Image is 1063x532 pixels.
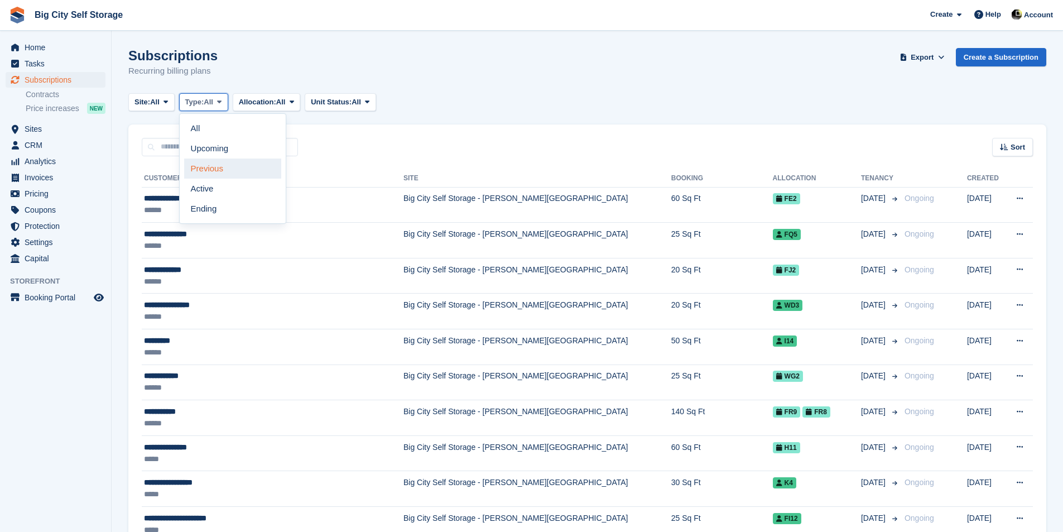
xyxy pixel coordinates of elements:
[403,223,671,258] td: Big City Self Storage - [PERSON_NAME][GEOGRAPHIC_DATA]
[1011,9,1022,20] img: Patrick Nevin
[671,400,773,436] td: 140 Sq Ft
[956,48,1046,66] a: Create a Subscription
[9,7,26,23] img: stora-icon-8386f47178a22dfd0bd8f6a31ec36ba5ce8667c1dd55bd0f319d3a0aa187defe.svg
[305,93,376,112] button: Unit Status: All
[967,435,1005,471] td: [DATE]
[911,52,934,63] span: Export
[179,93,228,112] button: Type: All
[25,234,92,250] span: Settings
[671,258,773,294] td: 20 Sq Ft
[861,335,888,347] span: [DATE]
[773,265,800,276] span: FJ2
[861,370,888,382] span: [DATE]
[773,513,801,524] span: FI12
[6,56,105,71] a: menu
[861,477,888,488] span: [DATE]
[861,299,888,311] span: [DATE]
[967,294,1005,329] td: [DATE]
[773,300,803,311] span: WD3
[233,93,301,112] button: Allocation: All
[403,294,671,329] td: Big City Self Storage - [PERSON_NAME][GEOGRAPHIC_DATA]
[1011,142,1025,153] span: Sort
[861,406,888,418] span: [DATE]
[25,202,92,218] span: Coupons
[6,72,105,88] a: menu
[184,159,281,179] a: Previous
[671,294,773,329] td: 20 Sq Ft
[773,336,797,347] span: I14
[773,477,796,488] span: K4
[6,137,105,153] a: menu
[861,193,888,204] span: [DATE]
[898,48,947,66] button: Export
[6,170,105,185] a: menu
[773,170,861,188] th: Allocation
[403,435,671,471] td: Big City Self Storage - [PERSON_NAME][GEOGRAPHIC_DATA]
[773,229,801,240] span: FQ5
[403,170,671,188] th: Site
[861,170,900,188] th: Tenancy
[25,121,92,137] span: Sites
[92,291,105,304] a: Preview store
[25,170,92,185] span: Invoices
[25,186,92,202] span: Pricing
[905,514,934,523] span: Ongoing
[671,223,773,258] td: 25 Sq Ft
[239,97,276,108] span: Allocation:
[6,202,105,218] a: menu
[802,406,830,418] span: FR8
[403,471,671,507] td: Big City Self Storage - [PERSON_NAME][GEOGRAPHIC_DATA]
[967,223,1005,258] td: [DATE]
[25,72,92,88] span: Subscriptions
[25,251,92,266] span: Capital
[905,265,934,274] span: Ongoing
[26,103,79,114] span: Price increases
[930,9,953,20] span: Create
[142,170,403,188] th: Customer
[861,512,888,524] span: [DATE]
[25,290,92,305] span: Booking Portal
[967,329,1005,365] td: [DATE]
[25,56,92,71] span: Tasks
[184,138,281,159] a: Upcoming
[905,229,934,238] span: Ongoing
[861,264,888,276] span: [DATE]
[985,9,1001,20] span: Help
[967,471,1005,507] td: [DATE]
[861,442,888,453] span: [DATE]
[6,234,105,250] a: menu
[671,471,773,507] td: 30 Sq Ft
[185,97,204,108] span: Type:
[773,193,800,204] span: FE2
[967,187,1005,223] td: [DATE]
[905,336,934,345] span: Ongoing
[403,400,671,436] td: Big City Self Storage - [PERSON_NAME][GEOGRAPHIC_DATA]
[184,179,281,199] a: Active
[967,170,1005,188] th: Created
[403,258,671,294] td: Big City Self Storage - [PERSON_NAME][GEOGRAPHIC_DATA]
[134,97,150,108] span: Site:
[30,6,127,24] a: Big City Self Storage
[861,228,888,240] span: [DATE]
[10,276,111,287] span: Storefront
[671,187,773,223] td: 60 Sq Ft
[311,97,352,108] span: Unit Status:
[276,97,286,108] span: All
[150,97,160,108] span: All
[204,97,213,108] span: All
[25,218,92,234] span: Protection
[25,40,92,55] span: Home
[671,170,773,188] th: Booking
[773,371,803,382] span: WG2
[352,97,361,108] span: All
[905,194,934,203] span: Ongoing
[6,121,105,137] a: menu
[403,365,671,400] td: Big City Self Storage - [PERSON_NAME][GEOGRAPHIC_DATA]
[6,290,105,305] a: menu
[6,251,105,266] a: menu
[905,371,934,380] span: Ongoing
[967,400,1005,436] td: [DATE]
[773,442,800,453] span: H11
[905,407,934,416] span: Ongoing
[403,187,671,223] td: Big City Self Storage - [PERSON_NAME][GEOGRAPHIC_DATA]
